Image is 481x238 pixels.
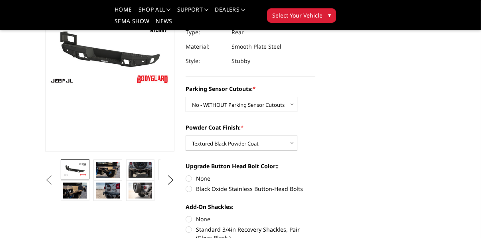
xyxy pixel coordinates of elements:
[139,7,171,18] a: shop all
[156,18,172,30] a: News
[186,85,315,93] label: Parking Sensor Cutouts:
[63,183,87,199] img: Jeep JL Stubby Rear Bumper
[232,39,281,54] dd: Smooth Plate Steel
[63,163,87,176] img: Jeep JL Stubby Rear Bumper
[186,39,226,54] dt: Material:
[186,203,315,211] label: Add-On Shackles:
[186,185,315,193] label: Black Oxide Stainless Button-Head Bolts
[115,7,132,18] a: Home
[232,54,250,68] dd: Stubby
[186,174,315,183] label: None
[129,183,152,199] img: Jeep JL Stubby Rear Bumper
[129,162,152,178] img: Jeep JL Stubby Rear Bumper
[43,174,55,186] button: Previous
[186,215,315,223] label: None
[186,162,315,170] label: Upgrade Button Head Bolt Color::
[215,7,245,18] a: Dealers
[96,162,120,178] img: Jeep JL Stubby Rear Bumper
[186,54,226,68] dt: Style:
[164,174,176,186] button: Next
[186,25,226,39] dt: Type:
[328,11,331,19] span: ▾
[115,18,149,30] a: SEMA Show
[232,25,244,39] dd: Rear
[267,8,336,23] button: Select Your Vehicle
[186,123,315,132] label: Powder Coat Finish:
[96,183,120,199] img: Jeep JL Stubby Rear Bumper
[177,7,209,18] a: Support
[272,11,323,20] span: Select Your Vehicle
